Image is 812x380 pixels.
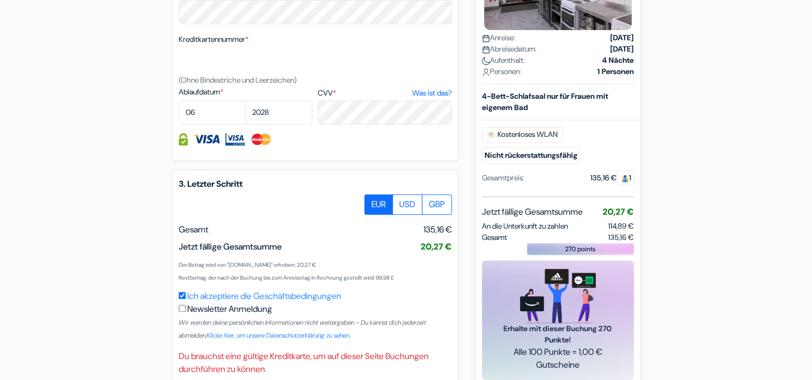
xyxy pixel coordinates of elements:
strong: 1 Personen [597,66,634,77]
img: Visa Electron [225,133,245,145]
div: 135,16 € [590,172,634,184]
span: Abreisedatum: [482,43,537,55]
span: Alle 100 Punkte = 1,00 € Gutscheine [495,346,621,371]
label: Newsletter Anmeldung [187,303,272,316]
div: Du brauchst eine gültige Kreditkarte, um auf dieser Seite Buchungen durchführen zu können. [179,350,452,376]
img: calendar.svg [482,46,490,54]
img: moon.svg [482,57,490,65]
strong: 4 Nächte [602,55,634,66]
span: Gesamt [482,232,507,243]
strong: [DATE] [610,32,634,43]
span: Personen: [482,66,521,77]
small: Wir werden deine persönlichen Informationen nicht weitergeben - Du kannst dich jederzeit abmelden. [179,318,426,340]
span: Erhalte mit dieser Buchung 270 Punkte! [495,323,621,346]
span: 20,27 € [421,241,452,252]
img: Kreditkarteninformationen sind vollständig verschlüsselt und gesichert [179,133,188,145]
a: Ich akzeptiere die Geschäftsbedingungen [187,290,341,302]
span: Kostenloses WLAN [482,127,562,143]
a: Klicke hier, um unsere Datenschutzerklärung zu sehen. [207,331,350,340]
img: Visa [193,133,220,145]
small: Restbetrag, der nach der Buchung bis zum Anreisetag in Rechnung gestellt wird: 99,98 £ [179,274,394,281]
span: 135,16 € [423,223,452,236]
b: 4-Bett-Schlafsaal nur für Frauen mit eigenem Bad [482,91,608,112]
img: gift_card_hero_new.png [520,269,596,323]
span: Aufenthalt: [482,55,525,66]
img: calendar.svg [482,34,490,42]
div: Gesamtpreis: [482,172,524,184]
span: Jetzt fällige Gesamtsumme [179,241,282,252]
label: Ablaufdatum [179,86,312,98]
span: Gesamt [179,224,208,235]
label: CVV [318,87,451,99]
label: USD [392,194,422,215]
img: guest.svg [621,174,629,182]
a: Was ist das? [412,87,451,99]
small: Nicht rückerstattungsfähig [482,147,580,164]
span: 1 [617,170,634,185]
strong: [DATE] [610,43,634,55]
span: 114,89 € [608,221,634,231]
img: free_wifi.svg [487,130,495,139]
small: (Ohne Bindestriche und Leerzeichen) [179,75,297,85]
img: Master Card [250,133,272,145]
span: 135,16 € [608,232,634,243]
span: An die Unterkunft zu zahlen [482,221,568,232]
small: Der Betrag wird von "[DOMAIN_NAME]" erhoben: 20,27 € [179,261,316,268]
label: EUR [364,194,393,215]
h5: 3. Letzter Schritt [179,179,452,189]
span: Anreise: [482,32,515,43]
span: 270 points [565,244,596,254]
span: 20,27 € [603,206,634,217]
span: Jetzt fällige Gesamtsumme [482,206,583,218]
label: GBP [422,194,452,215]
div: Basic radio toggle button group [365,194,452,215]
img: user_icon.svg [482,68,490,76]
label: Kreditkartennummer [179,34,248,45]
